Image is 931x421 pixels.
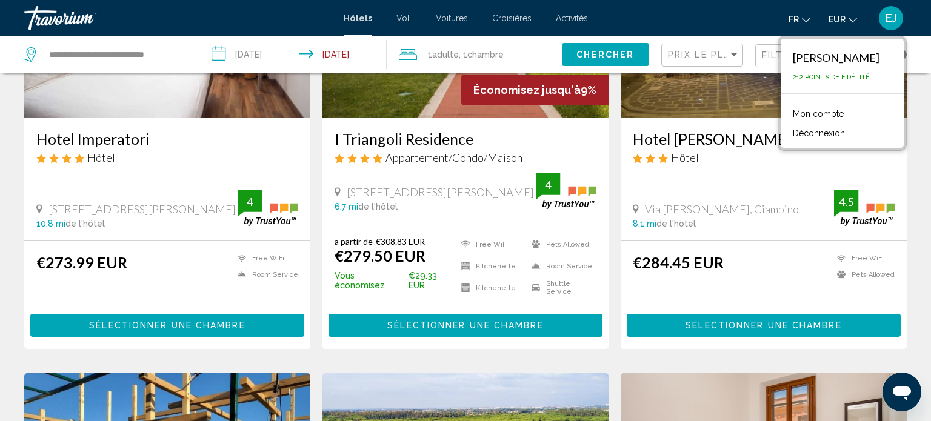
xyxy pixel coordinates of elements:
span: de l'hôtel [656,219,696,228]
a: Hotel [PERSON_NAME] [633,130,895,148]
a: Sélectionner une chambre [329,317,602,330]
a: Sélectionner une chambre [627,317,901,330]
a: Sélectionner une chambre [30,317,304,330]
div: 4 star Apartment [335,151,596,164]
span: Vous économisez [335,271,405,290]
button: Sélectionner une chambre [329,314,602,336]
a: Hôtels [344,13,372,23]
div: 9% [461,75,609,105]
button: Changer de devise [829,10,857,28]
span: de l'hôtel [358,202,398,211]
p: €29.33 EUR [335,271,455,290]
ins: €279.50 EUR [335,247,425,265]
span: Prix le plus bas [668,50,762,59]
li: Pets Allowed [831,270,895,280]
span: Hôtel [87,151,115,164]
a: Hotel Imperatori [36,130,298,148]
span: Sélectionner une chambre [686,321,841,331]
font: Déconnexion [793,128,845,138]
img: trustyou-badge.svg [834,190,895,226]
div: 4 [536,177,560,192]
span: Via [PERSON_NAME], Ciampino [645,202,799,216]
div: 4.5 [834,194,858,209]
span: a partir de [335,236,373,247]
ins: €273.99 EUR [36,253,127,271]
button: Chercher [562,43,649,65]
li: Free WiFi [232,253,298,264]
span: Économisez jusqu'à [473,84,581,96]
li: Kitchenette [455,280,526,296]
font: [PERSON_NAME] [793,51,879,64]
span: Adulte [432,50,459,59]
div: 3 star Hotel [633,151,895,164]
span: 8.1 mi [633,219,656,228]
button: Filter [755,44,837,68]
button: Sélectionner une chambre [627,314,901,336]
li: Pets Allowed [526,236,596,252]
li: Shuttle Service [526,280,596,296]
a: I Triangoli Residence [335,130,596,148]
ins: €284.45 EUR [633,253,724,271]
a: Activités [556,13,588,23]
a: Mon compte [787,106,850,122]
li: Free WiFi [831,253,895,264]
button: Sélectionner une chambre [30,314,304,336]
li: Room Service [526,258,596,274]
li: Kitchenette [455,258,526,274]
li: Room Service [232,270,298,280]
font: Mon compte [793,109,844,119]
button: Travelers: 1 adult, 0 children [387,36,562,73]
img: trustyou-badge.svg [238,190,298,226]
del: €308.83 EUR [376,236,425,247]
span: 10.8 mi [36,219,65,228]
span: [STREET_ADDRESS][PERSON_NAME] [347,185,534,199]
button: Déconnexion [787,125,851,141]
span: de l'hôtel [65,219,105,228]
span: 6.7 mi [335,202,358,211]
button: Menu utilisateur [875,5,907,31]
span: Sélectionner une chambre [387,321,543,331]
span: Appartement/Condo/Maison [385,151,522,164]
span: [STREET_ADDRESS][PERSON_NAME] [48,202,236,216]
img: trustyou-badge.svg [536,173,596,209]
a: Travorium [24,6,332,30]
a: Croisières [492,13,532,23]
mat-select: Sort by [668,50,739,61]
font: 212 points de fidélité [793,73,870,81]
div: 4 star Hotel [36,151,298,164]
font: EJ [886,12,897,24]
span: Hôtel [671,151,699,164]
a: Vol. [396,13,412,23]
li: Free WiFi [455,236,526,252]
button: Check-in date: Sep 25, 2025 Check-out date: Sep 29, 2025 [199,36,387,73]
span: Chercher [576,50,634,60]
font: fr [789,15,799,24]
iframe: Bouton de lancement de la fenêtre de messagerie [883,373,921,411]
span: 1 [428,46,459,63]
span: , 1 [459,46,504,63]
a: Voitures [436,13,468,23]
span: Filtre [762,50,796,60]
button: Changer de langue [789,10,810,28]
span: Chambre [467,50,504,59]
span: Sélectionner une chambre [89,321,245,331]
font: EUR [829,15,846,24]
div: 4 [238,194,262,209]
